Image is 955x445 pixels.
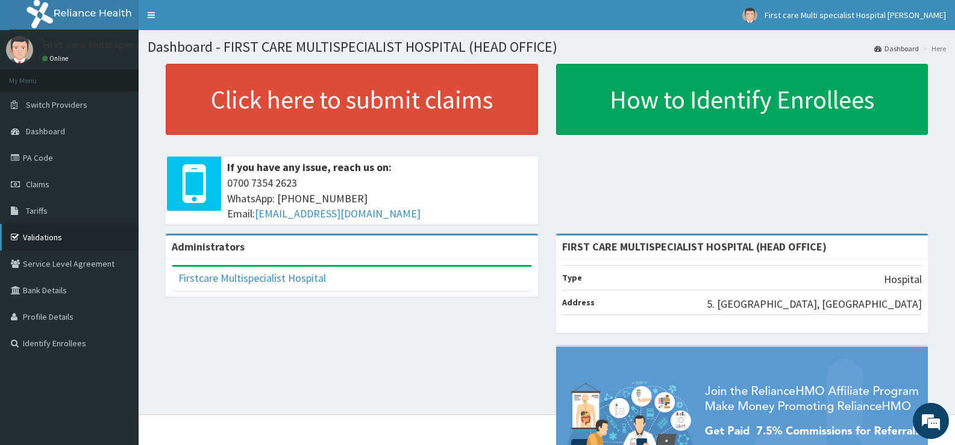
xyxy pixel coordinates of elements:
[562,297,595,308] b: Address
[172,240,245,254] b: Administrators
[562,240,827,254] strong: FIRST CARE MULTISPECIALIST HOSPITAL (HEAD OFFICE)
[26,179,49,190] span: Claims
[227,160,392,174] b: If you have any issue, reach us on:
[26,205,48,216] span: Tariffs
[920,43,946,54] li: Here
[874,43,919,54] a: Dashboard
[26,99,87,110] span: Switch Providers
[148,39,946,55] h1: Dashboard - FIRST CARE MULTISPECIALIST HOSPITAL (HEAD OFFICE)
[42,54,71,63] a: Online
[26,126,65,137] span: Dashboard
[556,64,928,135] a: How to Identify Enrollees
[255,207,421,220] a: [EMAIL_ADDRESS][DOMAIN_NAME]
[166,64,538,135] a: Click here to submit claims
[42,39,283,50] p: First care Multi specialist Hospital [PERSON_NAME]
[884,272,922,287] p: Hospital
[6,36,33,63] img: User Image
[562,272,582,283] b: Type
[765,10,946,20] span: First care Multi specialist Hospital [PERSON_NAME]
[227,175,532,222] span: 0700 7354 2623 WhatsApp: [PHONE_NUMBER] Email:
[742,8,757,23] img: User Image
[707,296,922,312] p: 5. [GEOGRAPHIC_DATA], [GEOGRAPHIC_DATA]
[178,271,326,285] a: Firstcare Multispecialist Hospital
